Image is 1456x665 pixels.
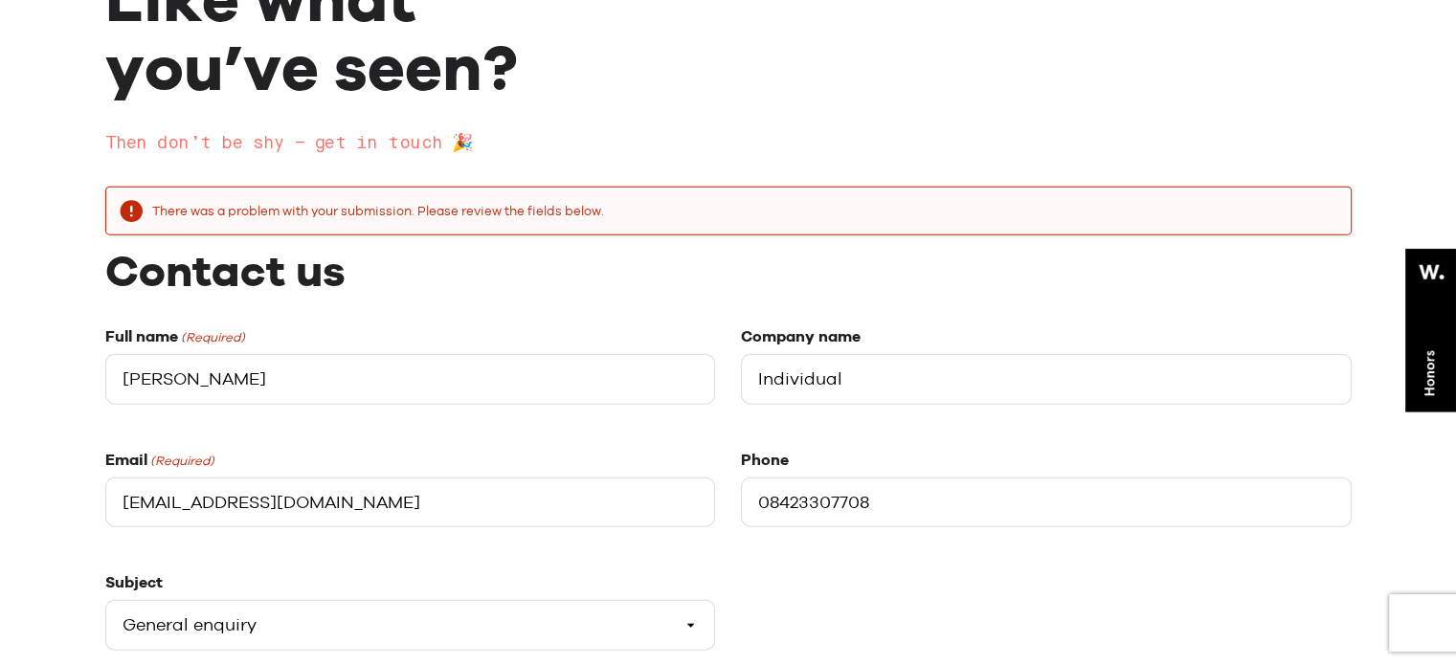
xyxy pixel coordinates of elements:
h2: Then don’t be shy – get in touch 🎉 [105,130,1352,158]
span: (Required) [179,329,245,344]
input: Enter your company name [741,353,1352,404]
h2: Contact us [105,243,1352,299]
h2: There was a problem with your submission. Please review the fields below. [152,202,1335,219]
input: Enter your full name [105,353,716,404]
label: Full name [105,326,245,345]
label: Company name [741,326,861,345]
label: Phone [741,450,789,469]
input: Enter your email address [105,477,716,527]
input: Enter your phone number [741,477,1352,527]
span: (Required) [148,453,214,468]
label: Email [105,450,214,469]
label: Subject [105,573,163,592]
